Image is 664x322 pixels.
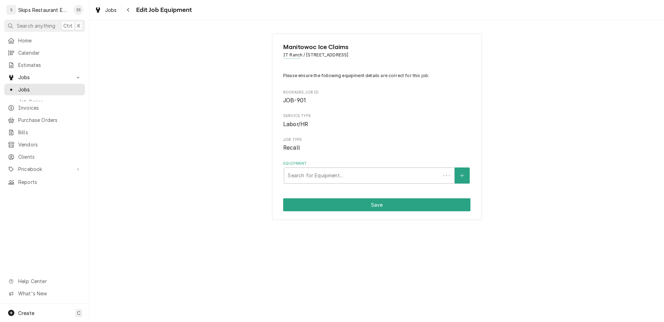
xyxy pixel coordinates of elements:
a: Vendors [4,139,85,150]
button: Save [283,198,470,211]
span: Create [18,310,34,316]
span: Invoices [18,104,82,111]
a: Estimates [4,59,85,71]
span: Job Type [283,137,470,143]
span: Labor/HR [283,121,308,128]
span: Jobs [18,74,71,81]
span: Clients [18,153,82,160]
span: Roopairs Job ID [283,90,470,95]
a: Go to What's New [4,288,85,299]
div: Button Group [283,198,470,211]
a: Invoices [4,102,85,114]
div: Client Information [283,42,470,64]
div: Service Type [283,113,470,128]
span: Name [283,42,470,52]
span: JOB-901 [283,97,306,104]
span: Jobs [105,6,117,14]
svg: Create New Equipment [460,173,464,178]
span: Reports [18,178,82,186]
span: Service Type [283,120,470,129]
a: Reports [4,176,85,188]
span: Job Type [283,144,470,152]
span: Search anything [17,22,55,29]
button: Create New Equipment [455,167,469,184]
div: Button Group Row [283,198,470,211]
span: Roopairs Job ID [283,96,470,105]
div: Job Type [283,137,470,152]
div: Skips Restaurant Equipment [18,6,70,14]
div: S [6,5,16,15]
a: Calendar [4,47,85,59]
div: Shan Skipper's Avatar [74,5,83,15]
span: K [77,22,81,29]
a: Go to Pricebook [4,163,85,175]
span: Job Series [18,98,82,105]
div: Equipment [283,161,470,184]
button: Search anythingCtrlK [4,20,85,32]
span: Vendors [18,141,82,148]
span: Pricebook [18,165,71,173]
span: Home [18,37,82,44]
a: Go to Jobs [4,71,85,83]
span: Purchase Orders [18,116,82,124]
a: Purchase Orders [4,114,85,126]
p: Please ensure the following equipment details are correct for this job: [283,73,470,79]
a: Clients [4,151,85,163]
span: Recall [283,144,300,151]
span: Edit Job Equipment [134,5,192,15]
span: Estimates [18,61,82,69]
a: Go to Help Center [4,275,85,287]
span: Jobs [18,86,82,93]
span: Address [283,52,470,58]
span: Bills [18,129,82,136]
div: Roopairs Job ID [283,90,470,105]
div: Job Equipment Summary [283,73,470,184]
button: Navigate back [123,4,134,15]
span: Calendar [18,49,82,56]
span: Service Type [283,113,470,119]
label: Equipment [283,161,470,166]
a: Job Series [4,96,85,108]
div: Job Equipment Summary Form [272,34,482,220]
a: Jobs [4,84,85,95]
a: Jobs [92,4,120,16]
span: Ctrl [63,22,72,29]
span: What's New [18,290,81,297]
span: C [77,309,81,317]
a: Home [4,35,85,46]
span: Help Center [18,278,81,285]
a: Bills [4,126,85,138]
div: SS [74,5,83,15]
